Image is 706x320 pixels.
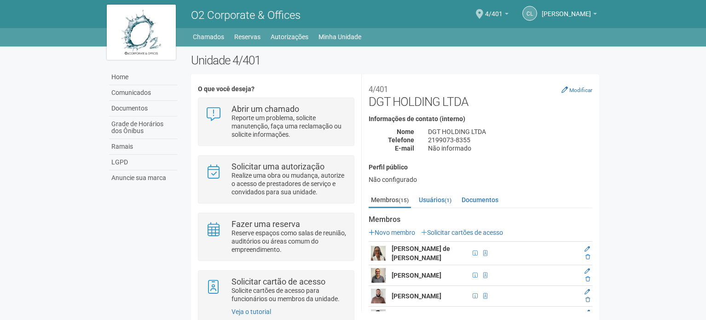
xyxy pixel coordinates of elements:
a: CL [522,6,537,21]
div: DGT HOLDING LTDA [421,128,599,136]
p: Solicite cartões de acesso para funcionários ou membros da unidade. [231,286,347,303]
a: Abrir um chamado Reporte um problema, solicite manutenção, faça uma reclamação ou solicite inform... [205,105,347,139]
a: Reservas [234,30,260,43]
a: Solicitar cartões de acesso [421,229,503,236]
h2: DGT HOLDING LTDA [369,81,592,109]
img: user.png [371,246,386,261]
strong: Nome [397,128,414,135]
span: 4/401 [485,1,503,17]
strong: Telefone [388,136,414,144]
a: Fazer uma reserva Reserve espaços como salas de reunião, auditórios ou áreas comum do empreendime... [205,220,347,254]
span: O2 Corporate & Offices [191,9,301,22]
div: Não configurado [369,175,592,184]
a: Usuários(1) [417,193,454,207]
p: Realize uma obra ou mudança, autorize o acesso de prestadores de serviço e convidados para sua un... [231,171,347,196]
a: Documentos [109,101,177,116]
a: Minha Unidade [318,30,361,43]
a: Excluir membro [585,254,590,260]
div: Não informado [421,144,599,152]
p: Reserve espaços como salas de reunião, auditórios ou áreas comum do empreendimento. [231,229,347,254]
span: CPF 053.800.487-81 [470,270,480,280]
a: Comunicados [109,85,177,101]
h4: O que você deseja? [198,86,354,93]
strong: [PERSON_NAME] [392,272,441,279]
p: Reporte um problema, solicite manutenção, faça uma reclamação ou solicite informações. [231,114,347,139]
span: Cartão de acesso produzido [480,291,490,301]
strong: Membros [369,215,592,224]
a: Solicitar cartão de acesso Solicite cartões de acesso para funcionários ou membros da unidade. [205,278,347,303]
strong: Fazer uma reserva [231,219,300,229]
strong: Solicitar cartão de acesso [231,277,325,286]
a: Editar membro [584,246,590,252]
a: Novo membro [369,229,415,236]
img: logo.jpg [107,5,176,60]
strong: [PERSON_NAME] de [PERSON_NAME] [392,245,450,262]
h4: Perfil público [369,164,592,171]
span: Cartão de acesso em produção [480,248,490,258]
a: Membros(15) [369,193,411,208]
a: Modificar [561,86,592,93]
a: Chamados [193,30,224,43]
img: user.png [371,268,386,283]
a: Documentos [459,193,501,207]
a: [PERSON_NAME] [542,12,597,19]
small: 4/401 [369,85,388,94]
strong: [PERSON_NAME] [392,292,441,300]
a: Ramais [109,139,177,155]
small: (15) [399,197,409,204]
small: (1) [445,197,451,204]
h4: Informações de contato (interno) [369,116,592,122]
a: Home [109,70,177,85]
img: user.png [371,289,386,303]
a: LGPD [109,155,177,170]
span: Claudia Luíza Soares de Castro [542,1,591,17]
a: Anuncie sua marca [109,170,177,186]
small: Modificar [569,87,592,93]
a: Editar membro [584,268,590,274]
div: 2199073-8355 [421,136,599,144]
a: Editar membro [584,309,590,316]
a: Solicitar uma autorização Realize uma obra ou mudança, autorize o acesso de prestadores de serviç... [205,163,347,196]
h2: Unidade 4/401 [191,53,599,67]
a: Excluir membro [585,276,590,282]
a: Veja o tutorial [231,308,271,315]
a: Autorizações [271,30,308,43]
a: Editar membro [584,289,590,295]
a: 4/401 [485,12,509,19]
a: Grade de Horários dos Ônibus [109,116,177,139]
span: Cartão de acesso em produção [480,270,490,280]
span: CPF 131.662.877-85 [470,248,480,258]
strong: Abrir um chamado [231,104,299,114]
span: CPF 121.740.287-00 [470,291,480,301]
strong: Solicitar uma autorização [231,162,324,171]
a: Excluir membro [585,297,590,303]
strong: E-mail [395,145,414,152]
